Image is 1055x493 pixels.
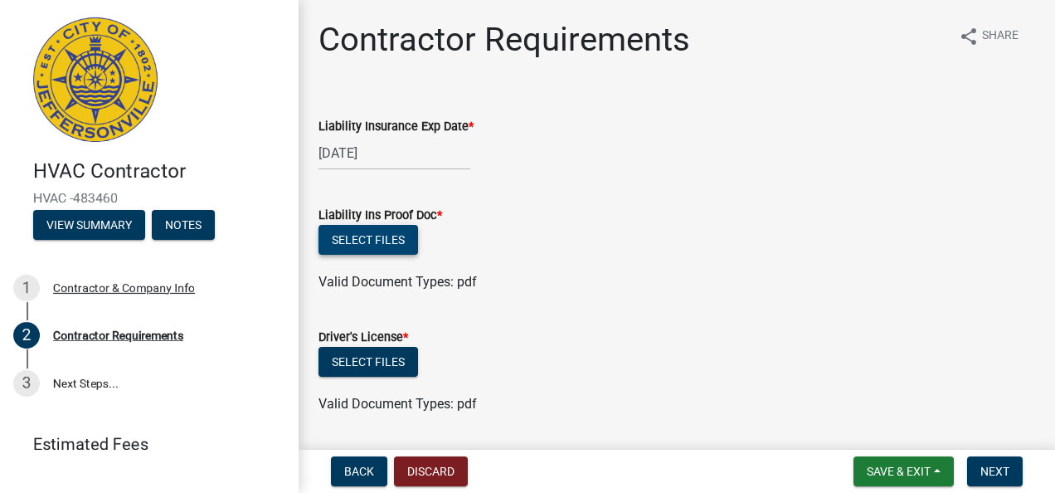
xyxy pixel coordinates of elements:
[394,456,468,486] button: Discard
[318,210,442,222] label: Liability Ins Proof Doc
[13,322,40,349] div: 2
[33,210,145,240] button: View Summary
[867,465,931,478] span: Save & Exit
[318,121,474,133] label: Liability Insurance Exp Date
[318,396,477,412] span: Valid Document Types: pdf
[13,275,40,301] div: 1
[318,347,418,377] button: Select files
[33,17,158,142] img: City of Jeffersonville, Indiana
[967,456,1023,486] button: Next
[344,465,374,478] span: Back
[53,282,195,294] div: Contractor & Company Info
[33,219,145,232] wm-modal-confirm: Summary
[152,219,215,232] wm-modal-confirm: Notes
[318,274,477,290] span: Valid Document Types: pdf
[13,370,40,397] div: 3
[318,136,470,170] input: mm/dd/yyyy
[318,20,690,60] h1: Contractor Requirements
[331,456,387,486] button: Back
[853,456,954,486] button: Save & Exit
[152,210,215,240] button: Notes
[33,190,265,206] span: HVAC -483460
[980,465,1009,478] span: Next
[959,27,979,46] i: share
[33,159,285,183] h4: HVAC Contractor
[13,427,272,461] a: Estimated Fees
[946,20,1032,52] button: shareShare
[318,225,418,255] button: Select files
[982,27,1019,46] span: Share
[318,332,408,344] label: Driver's License
[53,329,183,341] div: Contractor Requirements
